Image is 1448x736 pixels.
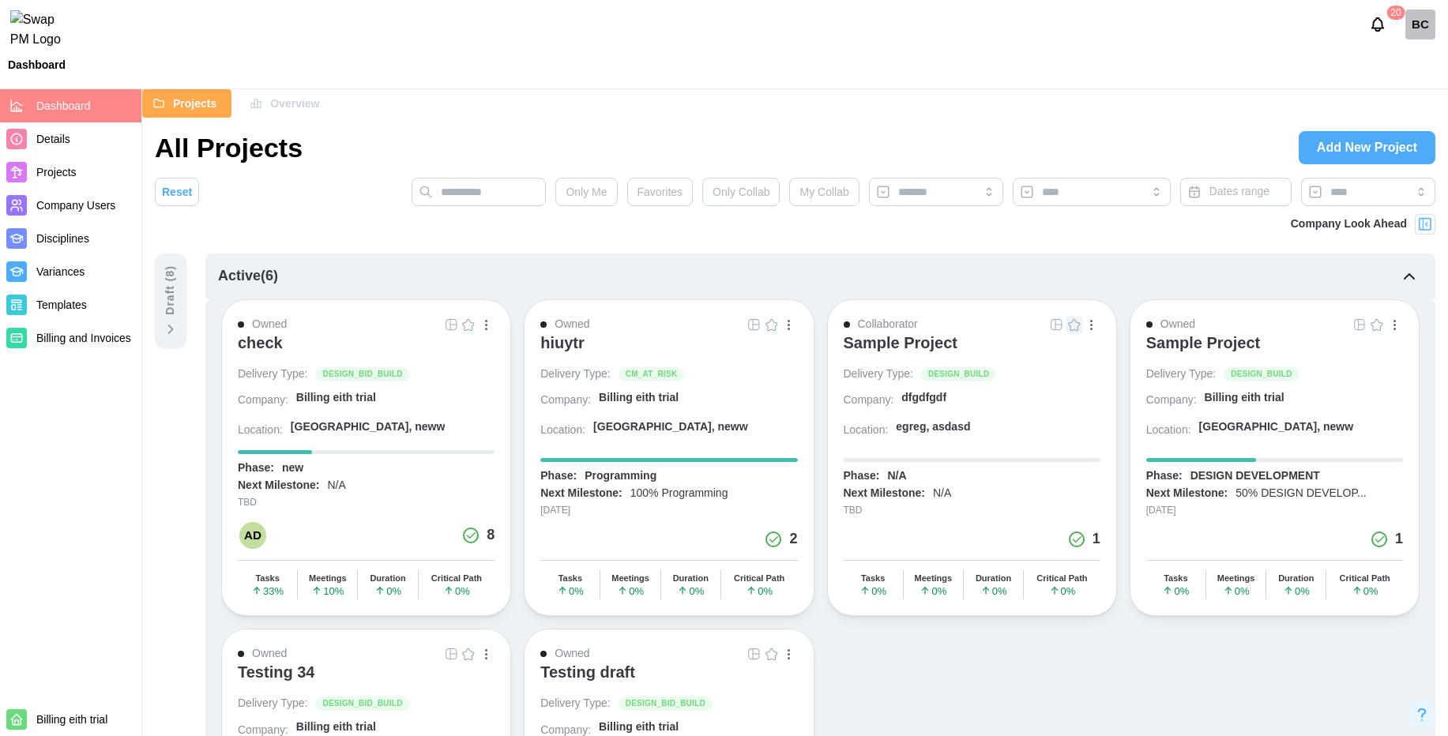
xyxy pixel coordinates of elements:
span: 0 % [1049,585,1076,596]
div: Tasks [255,573,279,584]
span: 0 % [374,585,401,596]
span: DESIGN_BUILD [1231,368,1292,381]
div: Company: [844,392,894,408]
button: Dates range [1180,178,1292,206]
div: Location: [1146,422,1191,438]
div: Meetings [309,573,347,584]
div: 20 [1386,6,1405,20]
span: My Collab [799,178,848,205]
div: Meetings [1217,573,1255,584]
a: Testing draft [540,663,797,696]
div: Owned [1160,316,1195,333]
img: Empty Star [765,648,778,660]
button: Only Collab [702,178,780,206]
img: Grid Icon [1353,318,1366,331]
a: Add New Project [1299,131,1435,164]
button: Grid Icon [1351,316,1368,333]
div: [GEOGRAPHIC_DATA], neww [593,419,748,435]
button: Grid Icon [746,316,763,333]
div: Company: [1146,392,1197,408]
div: Phase: [844,468,880,484]
div: BC [1405,9,1435,39]
div: Company: [540,392,591,408]
span: Projects [36,166,77,178]
span: 0 % [1162,585,1189,596]
span: 10 % [311,585,344,596]
div: hiuytr [540,333,585,352]
div: Delivery Type: [238,366,307,382]
span: 33 % [251,585,284,596]
span: 0 % [746,585,773,596]
div: Critical Path [431,573,482,584]
div: Phase: [1146,468,1183,484]
h1: All Projects [155,130,303,165]
a: Sample Project [844,333,1100,366]
img: Grid Icon [1051,318,1063,331]
span: 0 % [1223,585,1250,596]
div: Delivery Type: [238,696,307,712]
a: Testing 34 [238,663,495,696]
button: Grid Icon [1048,316,1066,333]
a: check [238,333,495,366]
div: Owned [555,316,589,333]
div: Critical Path [1036,573,1087,584]
div: Next Milestone: [540,486,622,501]
span: Projects [173,90,216,117]
div: Duration [976,573,1011,584]
span: 0 % [677,585,704,596]
a: Sample Project [1146,333,1403,366]
div: Delivery Type: [540,696,610,712]
span: Details [36,133,70,145]
a: dfgdfgdf [901,390,1100,411]
div: Active ( 6 ) [218,265,278,287]
div: Delivery Type: [1146,366,1216,382]
span: Templates [36,299,87,311]
span: DESIGN_BID_BUILD [626,697,705,710]
div: [DATE] [1146,503,1403,518]
button: Empty Star [1368,316,1386,333]
a: Billing eith trial [599,390,797,411]
div: [GEOGRAPHIC_DATA], neww [1199,419,1354,435]
img: Empty Star [1371,318,1383,331]
div: Duration [1278,573,1314,584]
a: hiuytr [540,333,797,366]
span: 0 % [859,585,886,596]
button: Empty Star [460,645,477,663]
span: Disciplines [36,232,89,245]
button: Grid Icon [442,645,460,663]
span: Reset [162,178,192,205]
div: Tasks [1164,573,1187,584]
button: Grid Icon [442,316,460,333]
div: Collaborator [858,316,918,333]
div: Next Milestone: [1146,486,1228,501]
span: 0 % [617,585,644,596]
div: N/A [933,486,951,501]
div: Owned [252,645,287,663]
span: DESIGN_BID_BUILD [322,368,402,381]
div: [DATE] [540,503,797,518]
div: DESIGN DEVELOPMENT [1190,468,1320,484]
div: Next Milestone: [844,486,925,501]
div: Meetings [611,573,649,584]
div: N/A [327,478,345,494]
span: Favorites [637,178,683,205]
span: 0 % [1352,585,1378,596]
button: Only Me [555,178,617,206]
div: Phase: [540,468,577,484]
div: Phase: [238,460,274,476]
span: DESIGN_BID_BUILD [322,697,402,710]
div: 1 [1093,528,1100,550]
div: Sample Project [844,333,958,352]
div: [GEOGRAPHIC_DATA], neww [291,419,446,435]
img: Grid Icon [445,318,457,331]
div: Location: [238,422,283,438]
div: Duration [673,573,709,584]
div: Delivery Type: [844,366,913,382]
div: Billing eith trial [296,390,376,406]
button: Empty Star [763,645,780,663]
a: Billing eith trial [1205,390,1403,411]
div: Billing eith trial [599,719,679,735]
